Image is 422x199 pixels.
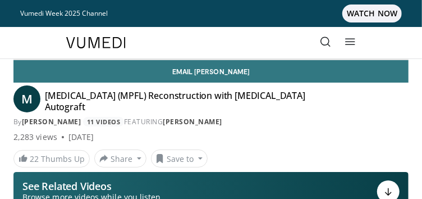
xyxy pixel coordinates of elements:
[13,117,409,127] div: By FEATURING
[22,180,160,192] p: See Related Videos
[13,132,57,143] span: 2,283 views
[45,90,325,112] h4: [MEDICAL_DATA] (MPFL) Reconstruction with [MEDICAL_DATA] Autograft
[13,60,409,83] a: Email [PERSON_NAME]
[94,150,146,168] button: Share
[68,132,94,143] div: [DATE]
[20,4,402,22] a: Vumedi Week 2025 ChannelWATCH NOW
[163,117,222,126] a: [PERSON_NAME]
[13,85,40,112] a: M
[13,150,90,168] a: 22 Thumbs Up
[66,37,126,48] img: VuMedi Logo
[30,153,39,164] span: 22
[342,4,402,22] span: WATCH NOW
[83,117,124,126] a: 11 Videos
[22,117,81,126] a: [PERSON_NAME]
[151,150,208,168] button: Save to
